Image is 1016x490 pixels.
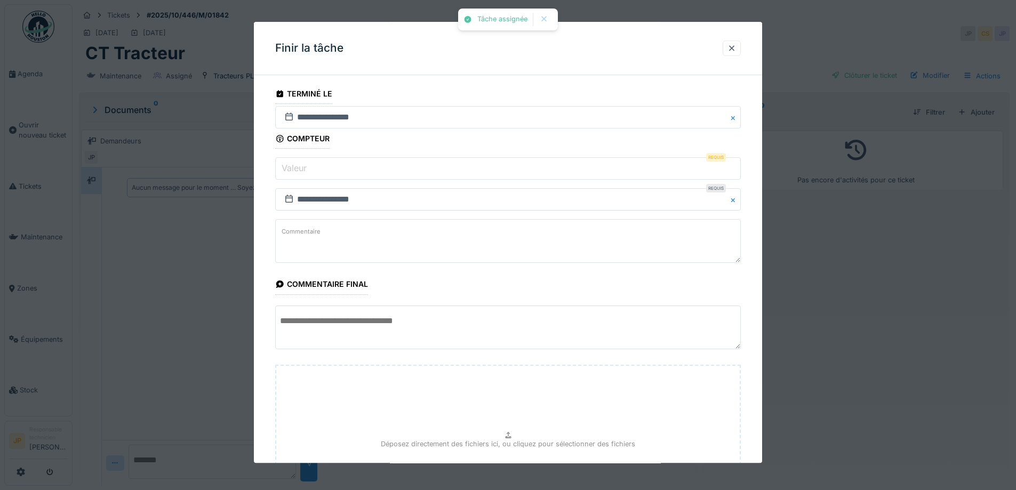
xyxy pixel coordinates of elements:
[729,106,741,128] button: Close
[279,226,323,239] label: Commentaire
[275,42,343,55] h3: Finir la tâche
[477,15,527,24] div: Tâche assignée
[275,277,368,295] div: Commentaire final
[275,131,330,149] div: Compteur
[279,162,309,175] label: Valeur
[275,86,332,104] div: Terminé le
[729,189,741,211] button: Close
[706,184,726,193] div: Requis
[381,439,635,449] p: Déposez directement des fichiers ici, ou cliquez pour sélectionner des fichiers
[706,154,726,162] div: Requis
